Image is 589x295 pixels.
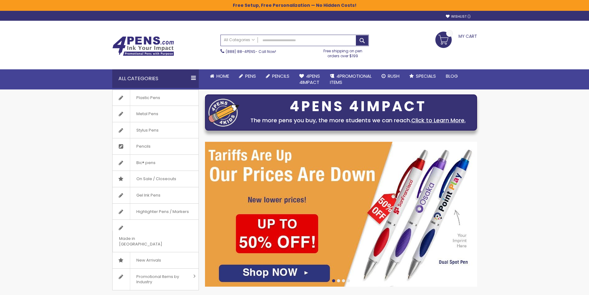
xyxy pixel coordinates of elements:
span: Rush [388,73,399,79]
span: 4Pens 4impact [299,73,320,85]
a: Wishlist [446,14,471,19]
img: four_pen_logo.png [208,98,239,127]
span: New Arrivals [130,252,167,268]
img: /cheap-promotional-products.html [205,142,477,287]
a: Highlighter Pens / Markers [113,204,198,220]
div: 4PENS 4IMPACT [242,100,474,113]
span: Promotional Items by Industry [130,269,191,290]
a: Gel Ink Pens [113,187,198,203]
a: All Categories [221,35,258,45]
a: Specials [404,69,441,83]
span: Plastic Pens [130,90,166,106]
span: Made in [GEOGRAPHIC_DATA] [113,231,183,252]
span: - Call Now! [226,49,276,54]
a: On Sale / Closeouts [113,171,198,187]
span: Highlighter Pens / Markers [130,204,195,220]
a: Bic® pens [113,155,198,171]
span: Gel Ink Pens [130,187,167,203]
a: Blog [441,69,463,83]
a: Pencils [261,69,294,83]
a: Plastic Pens [113,90,198,106]
a: Metal Pens [113,106,198,122]
a: 4Pens4impact [294,69,325,89]
a: Pens [234,69,261,83]
a: Stylus Pens [113,122,198,138]
span: Blog [446,73,458,79]
span: Metal Pens [130,106,164,122]
a: Rush [377,69,404,83]
span: Pencils [130,138,157,154]
span: 4PROMOTIONAL ITEMS [330,73,372,85]
span: On Sale / Closeouts [130,171,182,187]
span: Home [216,73,229,79]
div: All Categories [112,69,199,88]
div: The more pens you buy, the more students we can reach. [242,116,474,125]
a: Pencils [113,138,198,154]
span: All Categories [224,37,255,42]
div: Free shipping on pen orders over $199 [317,46,369,59]
span: Stylus Pens [130,122,165,138]
span: Pencils [272,73,289,79]
a: Home [205,69,234,83]
a: Made in [GEOGRAPHIC_DATA] [113,220,198,252]
a: New Arrivals [113,252,198,268]
a: 4PROMOTIONALITEMS [325,69,377,89]
img: 4Pens Custom Pens and Promotional Products [112,36,174,56]
a: (888) 88-4PENS [226,49,255,54]
a: Click to Learn More. [411,116,466,124]
span: Pens [245,73,256,79]
span: Bic® pens [130,155,162,171]
a: Promotional Items by Industry [113,269,198,290]
span: Specials [416,73,436,79]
